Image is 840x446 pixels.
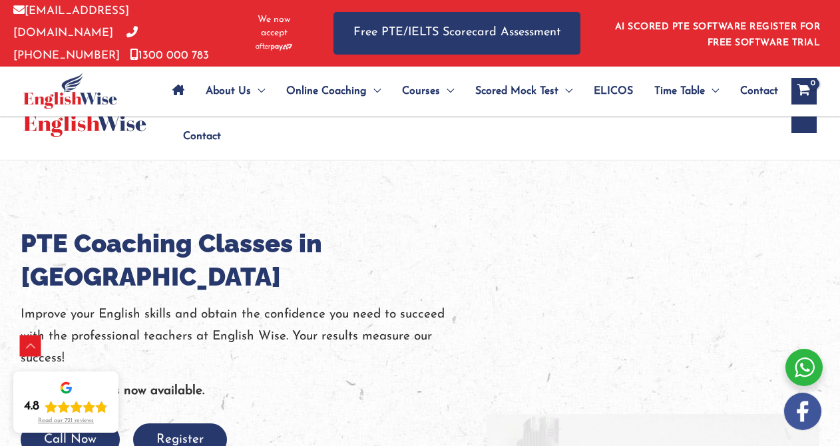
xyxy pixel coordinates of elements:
[276,68,391,114] a: Online CoachingMenu Toggle
[615,22,821,48] a: AI SCORED PTE SOFTWARE REGISTER FOR FREE SOFTWARE TRIAL
[402,68,440,114] span: Courses
[705,68,719,114] span: Menu Toggle
[594,68,633,114] span: ELICOS
[24,399,39,415] div: 4.8
[13,5,129,39] a: [EMAIL_ADDRESS][DOMAIN_NAME]
[286,68,367,114] span: Online Coaching
[333,12,580,54] a: Free PTE/IELTS Scorecard Assessment
[740,68,778,114] span: Contact
[21,304,487,370] p: Improve your English skills and obtain the confidence you need to succeed with the professional t...
[24,399,108,415] div: Rating: 4.8 out of 5
[38,417,94,425] div: Read our 721 reviews
[248,13,300,40] span: We now accept
[654,68,705,114] span: Time Table
[111,385,204,397] b: is now available.
[195,68,276,114] a: About UsMenu Toggle
[367,68,381,114] span: Menu Toggle
[206,68,251,114] span: About Us
[256,43,292,51] img: Afterpay-Logo
[251,68,265,114] span: Menu Toggle
[475,68,558,114] span: Scored Mock Test
[583,68,644,114] a: ELICOS
[391,68,465,114] a: CoursesMenu Toggle
[465,68,583,114] a: Scored Mock TestMenu Toggle
[130,50,209,61] a: 1300 000 783
[133,433,227,446] a: Register
[644,68,730,114] a: Time TableMenu Toggle
[791,78,817,105] a: View Shopping Cart, empty
[21,227,487,294] h1: PTE Coaching Classes in [GEOGRAPHIC_DATA]
[440,68,454,114] span: Menu Toggle
[730,68,778,114] a: Contact
[162,68,778,114] nav: Site Navigation: Main Menu
[607,11,827,55] aside: Header Widget 1
[558,68,572,114] span: Menu Toggle
[784,393,821,430] img: white-facebook.png
[21,433,120,446] a: Call Now
[172,113,221,160] a: Contact
[23,73,117,109] img: cropped-ew-logo
[183,113,221,160] span: Contact
[13,27,138,61] a: [PHONE_NUMBER]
